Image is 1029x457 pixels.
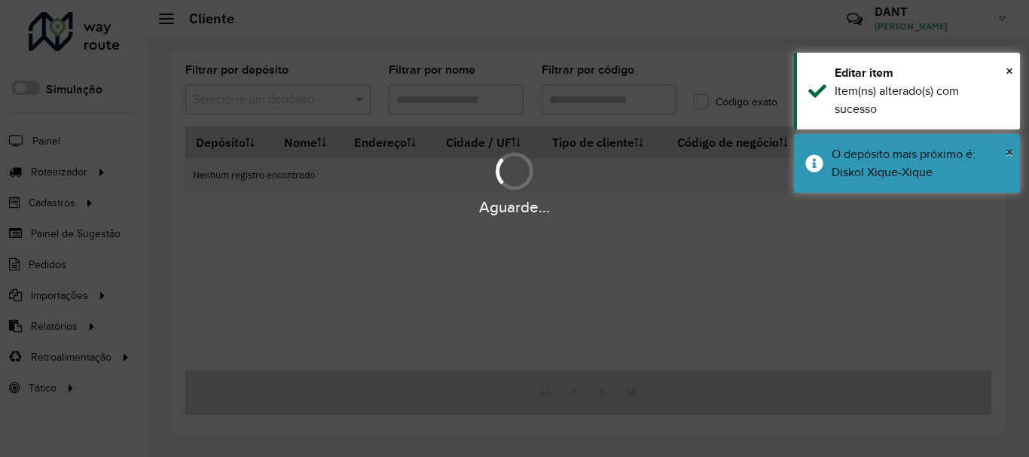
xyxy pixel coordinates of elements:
span: × [1006,62,1013,79]
button: Close [1006,141,1013,163]
div: Editar item [835,64,1009,82]
span: × [1006,144,1013,160]
button: Close [1006,59,1013,82]
div: Item(ns) alterado(s) com sucesso [835,82,1009,118]
div: O depósito mais próximo é: Diskol Xique-Xique [832,145,1009,181]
